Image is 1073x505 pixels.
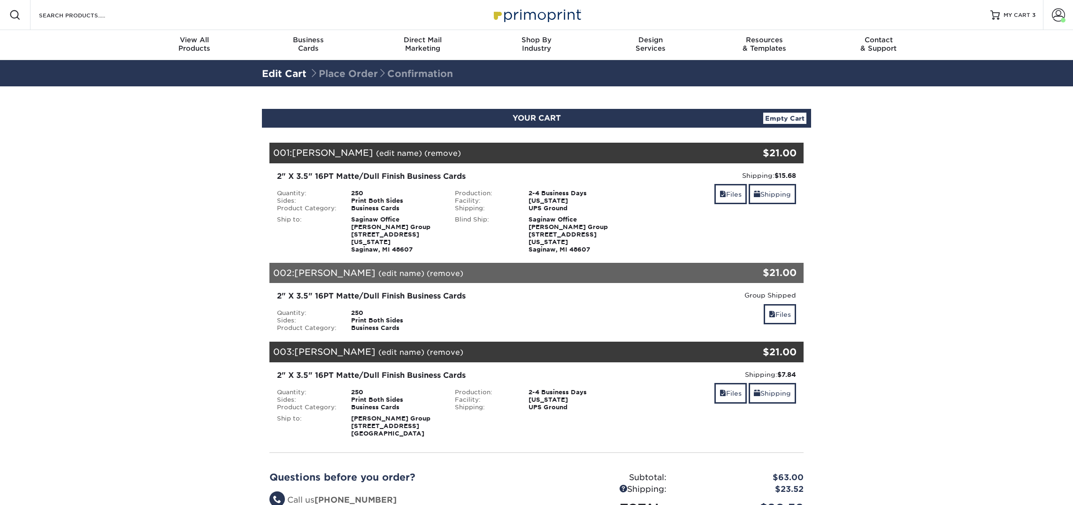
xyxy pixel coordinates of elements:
div: 2" X 3.5" 16PT Matte/Dull Finish Business Cards [277,370,618,381]
a: Shipping [749,383,796,403]
div: 2" X 3.5" 16PT Matte/Dull Finish Business Cards [277,171,618,182]
div: Quantity: [270,389,344,396]
div: & Templates [707,36,821,53]
a: Resources& Templates [707,30,821,60]
div: Sides: [270,317,344,324]
span: shipping [754,390,760,397]
a: Files [764,304,796,324]
div: Business Cards [344,205,448,212]
div: Shipping: [632,171,796,180]
div: Production: [448,190,522,197]
div: Sides: [270,197,344,205]
a: (edit name) [378,269,424,278]
div: Ship to: [270,216,344,253]
div: Business Cards [344,324,448,332]
div: 2-4 Business Days [521,389,625,396]
div: $21.00 [714,146,797,160]
span: Business [252,36,366,44]
div: Production: [448,389,522,396]
div: [US_STATE] [521,396,625,404]
strong: [PERSON_NAME] Group [STREET_ADDRESS] [GEOGRAPHIC_DATA] [351,415,430,437]
div: Ship to: [270,415,344,437]
div: 2-4 Business Days [521,190,625,197]
span: YOUR CART [513,114,561,122]
div: Shipping: [632,370,796,379]
div: Services [593,36,707,53]
a: (remove) [427,348,463,357]
a: Direct MailMarketing [366,30,480,60]
div: UPS Ground [521,205,625,212]
a: Edit Cart [262,68,307,79]
strong: Saginaw Office [PERSON_NAME] Group [STREET_ADDRESS][US_STATE] Saginaw, MI 48607 [529,216,608,253]
div: 002: [269,263,714,283]
div: Facility: [448,197,522,205]
div: Product Category: [270,324,344,332]
span: View All [138,36,252,44]
a: DesignServices [593,30,707,60]
div: [US_STATE] [521,197,625,205]
strong: [PHONE_NUMBER] [314,495,397,505]
a: (remove) [424,149,461,158]
a: Files [714,383,747,403]
div: Product Category: [270,205,344,212]
div: Industry [480,36,594,53]
div: $63.00 [674,472,811,484]
div: Quantity: [270,309,344,317]
span: Design [593,36,707,44]
div: 250 [344,309,448,317]
span: 3 [1032,12,1035,18]
span: Contact [821,36,935,44]
span: files [720,390,726,397]
div: Shipping: [448,404,522,411]
div: 250 [344,190,448,197]
div: Shipping: [536,483,674,496]
a: (edit name) [376,149,422,158]
span: Shop By [480,36,594,44]
div: UPS Ground [521,404,625,411]
span: [PERSON_NAME] [294,346,376,357]
div: Shipping: [448,205,522,212]
div: $23.52 [674,483,811,496]
div: Print Both Sides [344,197,448,205]
div: Blind Ship: [448,216,522,253]
span: files [769,311,775,318]
div: 001: [269,143,714,163]
strong: $7.84 [777,371,796,378]
div: Marketing [366,36,480,53]
span: Place Order Confirmation [309,68,453,79]
a: Empty Cart [763,113,806,124]
h2: Questions before you order? [269,472,529,483]
a: Shop ByIndustry [480,30,594,60]
img: Primoprint [490,5,583,25]
div: Facility: [448,396,522,404]
span: shipping [754,191,760,198]
span: files [720,191,726,198]
a: BusinessCards [252,30,366,60]
div: Products [138,36,252,53]
a: Shipping [749,184,796,204]
a: Contact& Support [821,30,935,60]
span: Resources [707,36,821,44]
span: [PERSON_NAME] [294,268,376,278]
strong: $15.68 [774,172,796,179]
div: $21.00 [714,345,797,359]
strong: Saginaw Office [PERSON_NAME] Group [STREET_ADDRESS][US_STATE] Saginaw, MI 48607 [351,216,430,253]
div: Cards [252,36,366,53]
a: (edit name) [378,348,424,357]
div: Quantity: [270,190,344,197]
span: MY CART [1004,11,1030,19]
div: Print Both Sides [344,317,448,324]
div: Group Shipped [632,291,796,300]
div: Subtotal: [536,472,674,484]
div: $21.00 [714,266,797,280]
div: 2" X 3.5" 16PT Matte/Dull Finish Business Cards [277,291,618,302]
div: 003: [269,342,714,362]
a: (remove) [427,269,463,278]
div: Sides: [270,396,344,404]
div: Print Both Sides [344,396,448,404]
span: [PERSON_NAME] [292,147,373,158]
div: Product Category: [270,404,344,411]
a: Files [714,184,747,204]
div: Business Cards [344,404,448,411]
a: View AllProducts [138,30,252,60]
